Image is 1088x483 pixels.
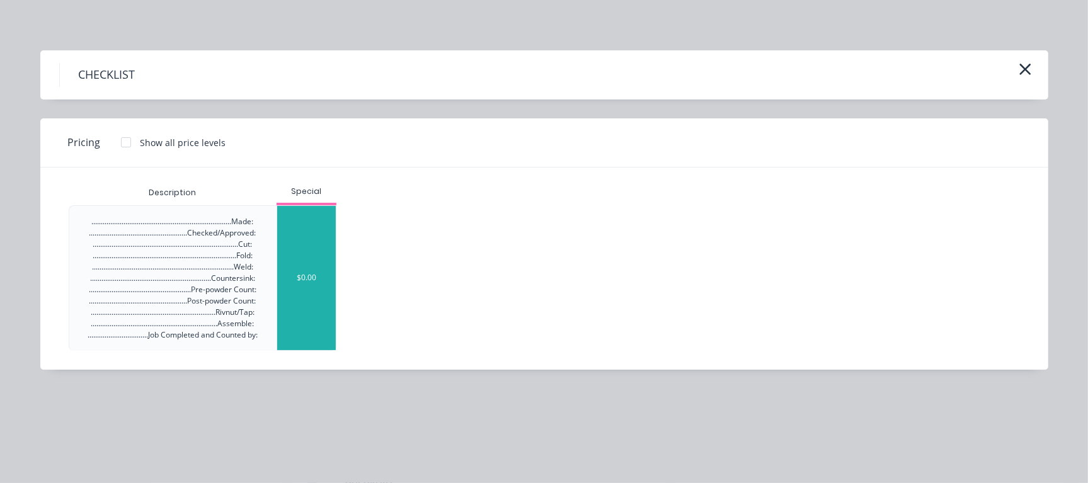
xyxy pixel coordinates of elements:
div: ..........................................................................Made: .................... [88,216,258,341]
div: Special [277,186,337,197]
div: $0.00 [277,206,336,350]
div: Description [139,177,206,208]
div: Show all price levels [140,136,226,149]
span: Pricing [68,135,101,150]
h4: CHECKLIST [59,63,154,87]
